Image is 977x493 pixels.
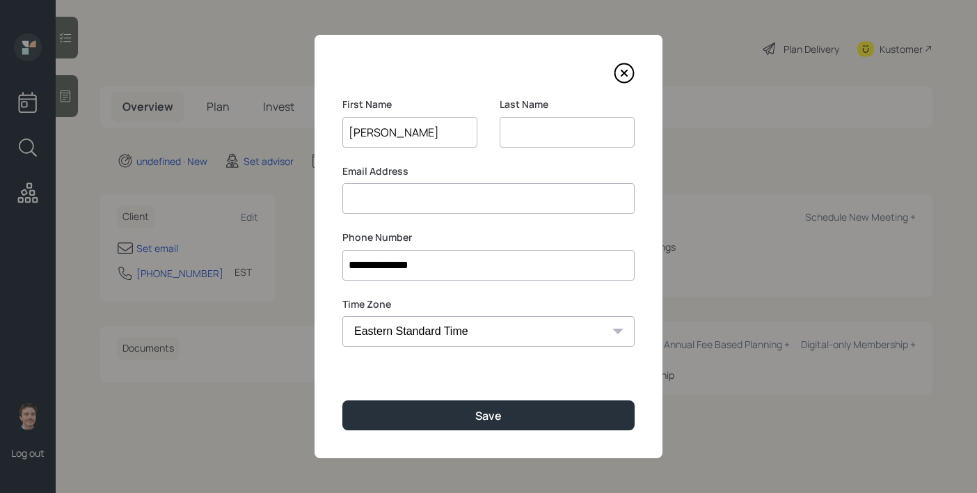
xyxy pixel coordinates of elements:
label: Last Name [500,97,635,111]
label: Email Address [342,164,635,178]
button: Save [342,400,635,430]
label: Phone Number [342,230,635,244]
div: Save [475,408,502,423]
label: First Name [342,97,477,111]
label: Time Zone [342,297,635,311]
